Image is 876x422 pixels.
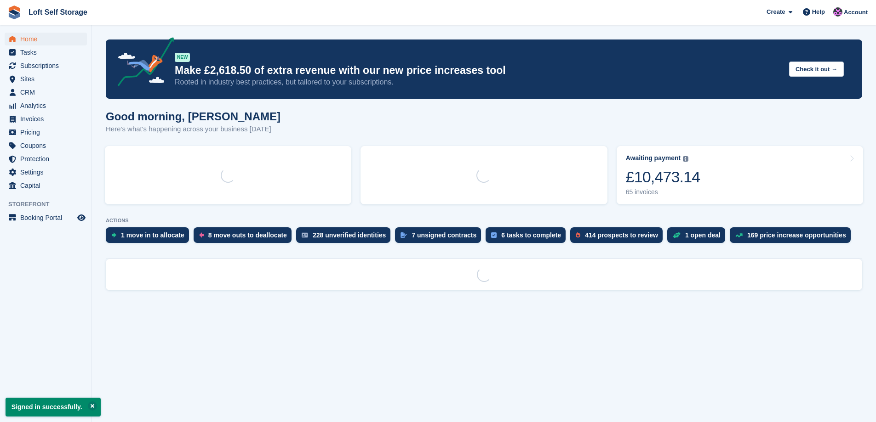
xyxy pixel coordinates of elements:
span: Booking Portal [20,211,75,224]
a: menu [5,113,87,125]
span: CRM [20,86,75,99]
span: Help [812,7,825,17]
img: price-adjustments-announcement-icon-8257ccfd72463d97f412b2fc003d46551f7dbcb40ab6d574587a9cd5c0d94... [110,37,174,90]
p: ACTIONS [106,218,862,224]
a: Awaiting payment £10,473.14 65 invoices [617,146,863,204]
span: Home [20,33,75,45]
h1: Good morning, [PERSON_NAME] [106,110,281,123]
div: 414 prospects to review [585,231,658,239]
a: Loft Self Storage [25,5,91,20]
span: Storefront [8,200,92,209]
a: 8 move outs to deallocate [194,227,296,248]
span: Create [767,7,785,17]
span: Pricing [20,126,75,139]
a: 1 open deal [667,227,730,248]
p: Signed in successfully. [6,398,101,416]
span: Analytics [20,99,75,112]
span: Coupons [20,139,75,152]
a: menu [5,86,87,99]
a: 1 move in to allocate [106,227,194,248]
span: Tasks [20,46,75,59]
a: menu [5,179,87,192]
img: contract_signature_icon-13c848040528278c33f63329250d36e43548de30e8caae1d1a13099fd9432cc5.svg [401,232,407,238]
span: Invoices [20,113,75,125]
img: deal-1b604bf984904fb50ccaf53a9ad4b4a5d6e5aea283cecdc64d6e3604feb123c2.svg [673,232,681,238]
a: menu [5,152,87,165]
img: verify_identity-adf6edd0f0f0b5bbfe63781bf79b02c33cf7c696d77639b501bdc392416b5a36.svg [302,232,308,238]
a: 6 tasks to complete [486,227,570,248]
p: Here's what's happening across your business [DATE] [106,124,281,135]
img: stora-icon-8386f47178a22dfd0bd8f6a31ec36ba5ce8667c1dd55bd0f319d3a0aa187defe.svg [7,6,21,19]
p: Rooted in industry best practices, but tailored to your subscriptions. [175,77,782,87]
div: NEW [175,53,190,62]
div: 65 invoices [626,188,700,196]
img: move_ins_to_allocate_icon-fdf77a2bb77ea45bf5b3d319d69a93e2d87916cf1d5bf7949dd705db3b84f3ca.svg [111,232,116,238]
a: 169 price increase opportunities [730,227,855,248]
div: 1 open deal [685,231,721,239]
div: 169 price increase opportunities [747,231,846,239]
div: 1 move in to allocate [121,231,184,239]
div: 7 unsigned contracts [412,231,476,239]
a: menu [5,126,87,139]
a: Preview store [76,212,87,223]
a: 7 unsigned contracts [395,227,486,248]
div: Awaiting payment [626,154,681,162]
div: £10,473.14 [626,168,700,186]
img: move_outs_to_deallocate_icon-f764333ba52eb49d3ac5e1228854f67142a1ed5810a6f6cc68b1a99e826820c5.svg [199,232,204,238]
span: Subscriptions [20,59,75,72]
a: menu [5,73,87,85]
a: menu [5,139,87,152]
button: Check it out → [789,62,844,77]
img: Amy Wright [833,7,842,17]
a: menu [5,46,87,59]
a: menu [5,211,87,224]
img: icon-info-grey-7440780725fd019a000dd9b08b2336e03edf1995a4989e88bcd33f0948082b44.svg [683,156,688,162]
span: Settings [20,166,75,179]
span: Protection [20,152,75,165]
div: 228 unverified identities [313,231,386,239]
a: menu [5,59,87,72]
img: prospect-51fa495bee0391a8d652442698ab0144808aea92771e9ea1ae160a38d050c398.svg [576,232,580,238]
span: Account [844,8,868,17]
div: 6 tasks to complete [501,231,561,239]
span: Capital [20,179,75,192]
p: Make £2,618.50 of extra revenue with our new price increases tool [175,64,782,77]
a: menu [5,33,87,45]
a: menu [5,166,87,179]
div: 8 move outs to deallocate [208,231,287,239]
img: price_increase_opportunities-93ffe204e8149a01c8c9dc8f82e8f89637d9d84a8eef4429ea346261dce0b2c0.svg [735,233,743,237]
a: 414 prospects to review [570,227,667,248]
span: Sites [20,73,75,85]
img: task-75834270c22a3079a89374b754ae025e5fb1db73e45f91037f5363f120a921f8.svg [491,232,497,238]
a: 228 unverified identities [296,227,395,248]
a: menu [5,99,87,112]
